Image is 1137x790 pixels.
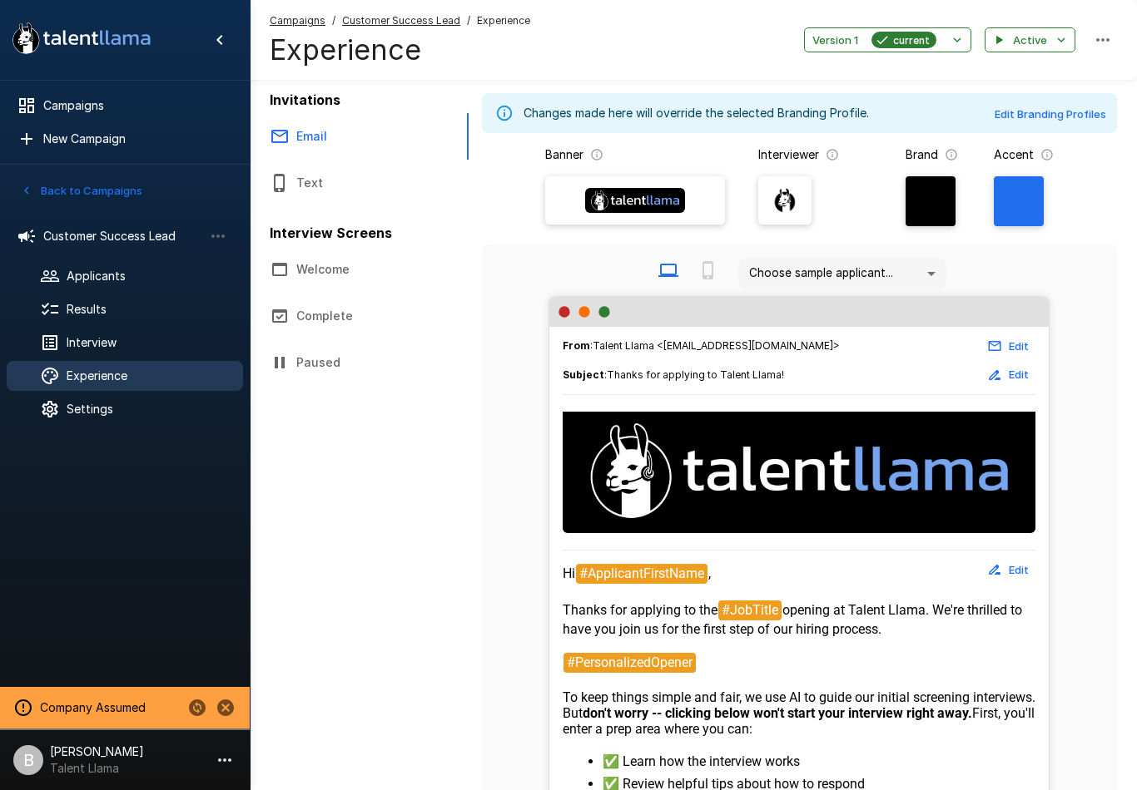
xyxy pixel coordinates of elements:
[545,146,583,163] p: Banner
[590,148,603,161] svg: The banner version of your logo. Using your logo will enable customization of brand and accent co...
[545,176,725,225] label: Banner Logo
[982,333,1035,359] button: Edit
[585,188,685,213] img: Banner Logo
[563,367,784,383] span: :
[563,565,575,581] span: Hi
[250,246,469,293] button: Welcome
[477,12,530,29] span: Experience
[563,602,717,618] span: Thanks for applying to the
[250,339,469,386] button: Paused
[250,113,469,160] button: Email
[826,148,839,161] svg: The image that will show next to questions in your candidate interviews. It must be square and at...
[564,653,696,673] span: #PersonalizedOpener
[1040,148,1054,161] svg: The primary color for buttons in branded interviews and emails. It should be a color that complem...
[812,31,858,50] span: Version 1
[607,368,784,381] span: Thanks for applying to Talent Llama!
[563,412,1035,530] img: Talent Llama
[270,32,530,67] h4: Experience
[945,148,958,161] svg: The background color for branded interviews and emails. It should be a color that complements you...
[708,565,711,581] span: ,
[886,32,936,49] span: current
[563,689,1039,721] span: To keep things simple and fair, we use AI to guide our initial screening interviews. But
[985,27,1075,53] button: Active
[576,564,708,584] span: #ApplicantFirstName
[772,188,797,213] img: llama_clean.png
[524,98,869,128] div: Changes made here will override the selected Branding Profile.
[467,12,470,29] span: /
[583,705,972,721] strong: don't worry -- clicking below won't start your interview right away.
[718,600,782,620] span: #JobTitle
[563,602,1025,637] span: opening at Talent Llama. We're thrilled to have you join us for the first step of our hiring proc...
[563,339,590,352] b: From
[603,753,800,769] span: ✅ Learn how the interview works
[982,557,1035,583] button: Edit
[991,101,1110,127] button: Edit Branding Profiles
[906,146,938,163] p: Brand
[332,12,335,29] span: /
[804,27,971,53] button: Version 1current
[982,362,1035,388] button: Edit
[758,146,819,163] p: Interviewer
[563,368,604,381] b: Subject
[270,14,325,27] u: Campaigns
[738,258,946,289] div: Choose sample applicant...
[563,338,840,354] span: : Talent Llama <[EMAIL_ADDRESS][DOMAIN_NAME]>
[342,14,460,27] u: Customer Success Lead
[563,705,1038,737] span: First, you'll enter a prep area where you can:
[250,293,469,339] button: Complete
[994,146,1034,163] p: Accent
[250,160,469,206] button: Text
